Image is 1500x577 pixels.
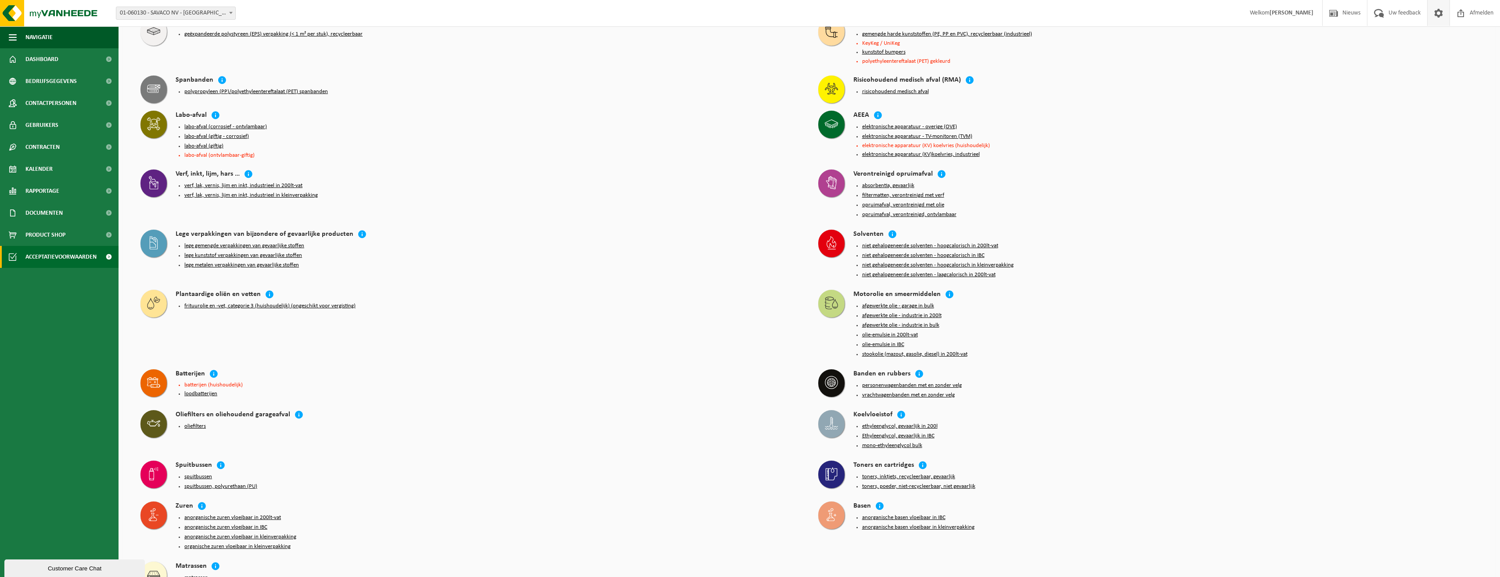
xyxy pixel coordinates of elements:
h4: Batterijen [176,369,205,379]
button: oliefilters [184,423,206,430]
button: organische zuren vloeibaar in kleinverpakking [184,543,291,550]
button: spuitbussen [184,473,212,480]
h4: Koelvloeistof [853,410,892,420]
span: 01-060130 - SAVACO NV - KORTRIJK [116,7,236,20]
button: olie-emulsie in IBC [862,341,904,348]
li: labo-afval (ontvlambaar-giftig) [184,152,801,158]
button: frituurolie en -vet, categorie 3 (huishoudelijk) (ongeschikt voor vergisting) [184,303,356,310]
button: spuitbussen, polyurethaan (PU) [184,483,257,490]
h4: Spuitbussen [176,461,212,471]
span: Gebruikers [25,114,58,136]
button: lege kunststof verpakkingen van gevaarlijke stoffen [184,252,302,259]
button: Ethyleenglycol, gevaarlijk in IBC [862,433,935,440]
button: filtermatten, verontreinigd met verf [862,192,944,199]
button: elektronische apparatuur (KV)koelvries, industrieel [862,151,980,158]
button: elektronische apparatuur - overige (OVE) [862,123,957,130]
button: olie-emulsie in 200lt-vat [862,332,918,339]
span: Product Shop [25,224,65,246]
span: Documenten [25,202,63,224]
button: mono-ethyleenglycol bulk [862,442,922,449]
button: anorganische zuren vloeibaar in IBC [184,524,267,531]
span: Contracten [25,136,60,158]
button: stookolie (mazout, gasolie, diesel) in 200lt-vat [862,351,968,358]
iframe: chat widget [4,558,147,577]
li: KeyKeg / UniKeg [862,40,1478,46]
button: opruimafval, verontreinigd, ontvlambaar [862,211,957,218]
button: afgewerkte olie - industrie in 200lt [862,312,942,319]
li: polyethyleentereftalaat (PET) gekleurd [862,58,1478,64]
button: anorganische basen vloeibaar in kleinverpakking [862,524,975,531]
button: labo-afval (giftig) [184,143,223,150]
button: elektronische apparatuur - TV-monitoren (TVM) [862,133,972,140]
span: Dashboard [25,48,58,70]
button: vrachtwagenbanden met en zonder velg [862,392,955,399]
button: lege metalen verpakkingen van gevaarlijke stoffen [184,262,299,269]
button: labo-afval (corrosief - ontvlambaar) [184,123,267,130]
span: Navigatie [25,26,53,48]
span: Bedrijfsgegevens [25,70,77,92]
button: loodbatterijen [184,390,217,397]
h4: Motorolie en smeermiddelen [853,290,941,300]
li: elektronische apparatuur (KV) koelvries (huishoudelijk) [862,143,1478,148]
h4: Labo-afval [176,111,207,121]
button: ethyleenglycol, gevaarlijk in 200l [862,423,938,430]
button: niet gehalogeneerde solventen - hoogcalorisch in kleinverpakking [862,262,1014,269]
button: verf, lak, vernis, lijm en inkt, industrieel in 200lt-vat [184,182,302,189]
h4: Risicohoudend medisch afval (RMA) [853,76,961,86]
strong: [PERSON_NAME] [1270,10,1313,16]
button: labo-afval (giftig - corrosief) [184,133,249,140]
span: Acceptatievoorwaarden [25,246,97,268]
h4: Solventen [853,230,884,240]
h4: Verontreinigd opruimafval [853,169,933,180]
h4: Plantaardige oliën en vetten [176,290,261,300]
button: verf, lak, vernis, lijm en inkt, industrieel in kleinverpakking [184,192,318,199]
li: batterijen (huishoudelijk) [184,382,801,388]
button: anorganische basen vloeibaar in IBC [862,514,946,521]
button: afgewerkte olie - industrie in bulk [862,322,939,329]
h4: Spanbanden [176,76,213,86]
button: opruimafval, verontreinigd met olie [862,202,944,209]
h4: Matrassen [176,562,207,572]
h4: Oliefilters en oliehoudend garageafval [176,410,290,420]
button: niet gehalogeneerde solventen - hoogcalorisch in IBC [862,252,985,259]
span: 01-060130 - SAVACO NV - KORTRIJK [116,7,235,19]
button: anorganische zuren vloeibaar in kleinverpakking [184,534,296,541]
h4: Banden en rubbers [853,369,910,379]
button: personenwagenbanden met en zonder velg [862,382,962,389]
button: polypropyleen (PP)/polyethyleentereftalaat (PET) spanbanden [184,88,328,95]
button: absorbentia, gevaarlijk [862,182,914,189]
button: geëxpandeerde polystyreen (EPS) verpakking (< 1 m² per stuk), recycleerbaar [184,31,363,38]
button: niet gehalogeneerde solventen - laagcalorisch in 200lt-vat [862,271,996,278]
button: toners, poeder, niet-recycleerbaar, niet gevaarlijk [862,483,975,490]
button: anorganische zuren vloeibaar in 200lt-vat [184,514,281,521]
button: lege gemengde verpakkingen van gevaarlijke stoffen [184,242,304,249]
h4: Zuren [176,501,193,512]
button: niet gehalogeneerde solventen - hoogcalorisch in 200lt-vat [862,242,998,249]
span: Rapportage [25,180,59,202]
span: Kalender [25,158,53,180]
button: kunststof bumpers [862,49,906,56]
button: gemengde harde kunststoffen (PE, PP en PVC), recycleerbaar (industrieel) [862,31,1032,38]
span: Contactpersonen [25,92,76,114]
h4: Toners en cartridges [853,461,914,471]
button: toners, inktjets, recycleerbaar, gevaarlijk [862,473,955,480]
h4: Verf, inkt, lijm, hars … [176,169,240,180]
button: afgewerkte olie - garage in bulk [862,303,934,310]
h4: AEEA [853,111,869,121]
button: risicohoudend medisch afval [862,88,929,95]
h4: Basen [853,501,871,512]
h4: Lege verpakkingen van bijzondere of gevaarlijke producten [176,230,353,240]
